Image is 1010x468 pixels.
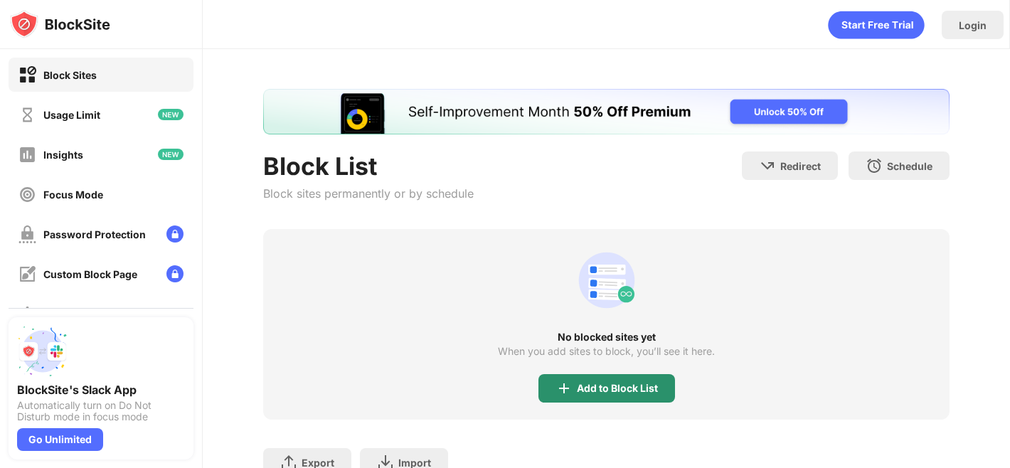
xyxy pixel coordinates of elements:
[18,186,36,203] img: focus-off.svg
[43,149,83,161] div: Insights
[577,383,658,394] div: Add to Block List
[573,246,641,314] div: animation
[887,160,932,172] div: Schedule
[498,346,715,357] div: When you add sites to block, you’ll see it here.
[263,186,474,201] div: Block sites permanently or by schedule
[959,19,987,31] div: Login
[17,428,103,451] div: Go Unlimited
[158,109,184,120] img: new-icon.svg
[166,225,184,243] img: lock-menu.svg
[43,109,100,121] div: Usage Limit
[43,268,137,280] div: Custom Block Page
[43,188,103,201] div: Focus Mode
[828,11,925,39] div: animation
[17,400,185,422] div: Automatically turn on Do Not Disturb mode in focus mode
[18,225,36,243] img: password-protection-off.svg
[18,146,36,164] img: insights-off.svg
[17,383,185,397] div: BlockSite's Slack App
[263,89,950,134] iframe: Banner
[43,69,97,81] div: Block Sites
[17,326,68,377] img: push-slack.svg
[10,10,110,38] img: logo-blocksite.svg
[18,66,36,84] img: block-on.svg
[18,305,36,323] img: settings-off.svg
[18,265,36,283] img: customize-block-page-off.svg
[263,151,474,181] div: Block List
[43,228,146,240] div: Password Protection
[158,149,184,160] img: new-icon.svg
[18,106,36,124] img: time-usage-off.svg
[780,160,821,172] div: Redirect
[166,265,184,282] img: lock-menu.svg
[263,331,950,343] div: No blocked sites yet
